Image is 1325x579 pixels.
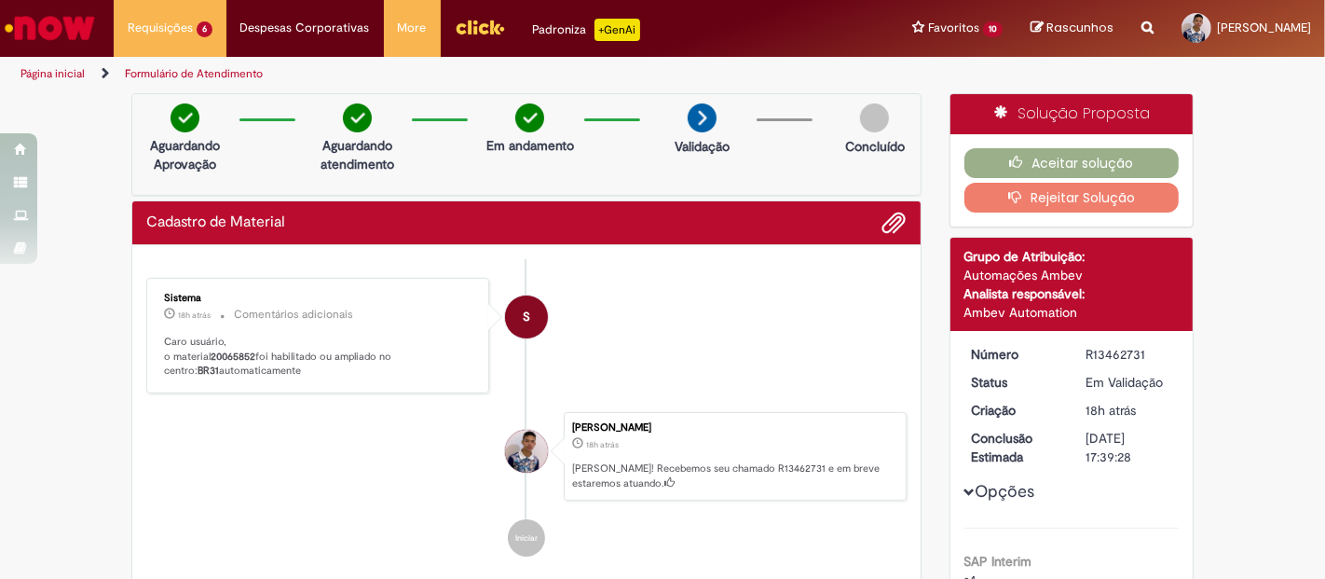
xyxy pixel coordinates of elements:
[455,13,505,41] img: click_logo_yellow_360x200.png
[505,430,548,473] div: Luiz Andre Morais De Freitas
[146,259,907,576] ul: Histórico de tíquete
[20,66,85,81] a: Página inicial
[1046,19,1113,36] span: Rascunhos
[2,9,98,47] img: ServiceNow
[958,345,1072,364] dt: Número
[486,136,574,155] p: Em andamento
[958,429,1072,466] dt: Conclusão Estimada
[1086,429,1172,466] div: [DATE] 17:39:28
[1086,345,1172,364] div: R13462731
[586,439,619,450] time: 29/08/2025 14:39:20
[515,103,544,132] img: check-circle-green.png
[178,310,211,321] time: 29/08/2025 14:40:00
[594,19,640,41] p: +GenAi
[211,350,255,364] b: 20065852
[964,183,1180,213] button: Rejeitar Solução
[1031,20,1113,37] a: Rascunhos
[125,66,263,81] a: Formulário de Atendimento
[523,295,530,339] span: S
[1086,373,1172,392] div: Em Validação
[164,293,474,304] div: Sistema
[398,19,427,37] span: More
[234,307,353,323] small: Comentários adicionais
[197,21,212,37] span: 6
[312,136,403,173] p: Aguardando atendimento
[964,148,1180,178] button: Aceitar solução
[240,19,370,37] span: Despesas Corporativas
[950,94,1194,134] div: Solução Proposta
[1086,402,1136,419] time: 29/08/2025 14:39:20
[860,103,889,132] img: img-circle-grey.png
[171,103,199,132] img: check-circle-green.png
[958,373,1072,392] dt: Status
[140,136,230,173] p: Aguardando Aprovação
[964,553,1032,570] b: SAP Interim
[128,19,193,37] span: Requisições
[146,412,907,502] li: Luiz Andre Morais De Freitas
[505,296,548,338] div: System
[688,103,717,132] img: arrow-next.png
[533,19,640,41] div: Padroniza
[928,19,979,37] span: Favoritos
[964,303,1180,322] div: Ambev Automation
[845,137,905,156] p: Concluído
[983,21,1003,37] span: 10
[198,364,219,378] b: BR31
[14,57,869,91] ul: Trilhas de página
[1086,402,1136,419] span: 18h atrás
[572,422,896,434] div: [PERSON_NAME]
[164,335,474,379] p: Caro usuário, o material foi habilitado ou ampliado no centro: automaticamente
[882,211,907,235] button: Adicionar anexos
[586,439,619,450] span: 18h atrás
[1217,20,1311,35] span: [PERSON_NAME]
[146,214,285,231] h2: Cadastro de Material Histórico de tíquete
[178,310,211,321] span: 18h atrás
[964,266,1180,284] div: Automações Ambev
[1086,401,1172,420] div: 29/08/2025 14:39:20
[343,103,372,132] img: check-circle-green.png
[958,401,1072,420] dt: Criação
[572,462,896,490] p: [PERSON_NAME]! Recebemos seu chamado R13462731 e em breve estaremos atuando.
[964,247,1180,266] div: Grupo de Atribuição:
[675,137,730,156] p: Validação
[964,284,1180,303] div: Analista responsável:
